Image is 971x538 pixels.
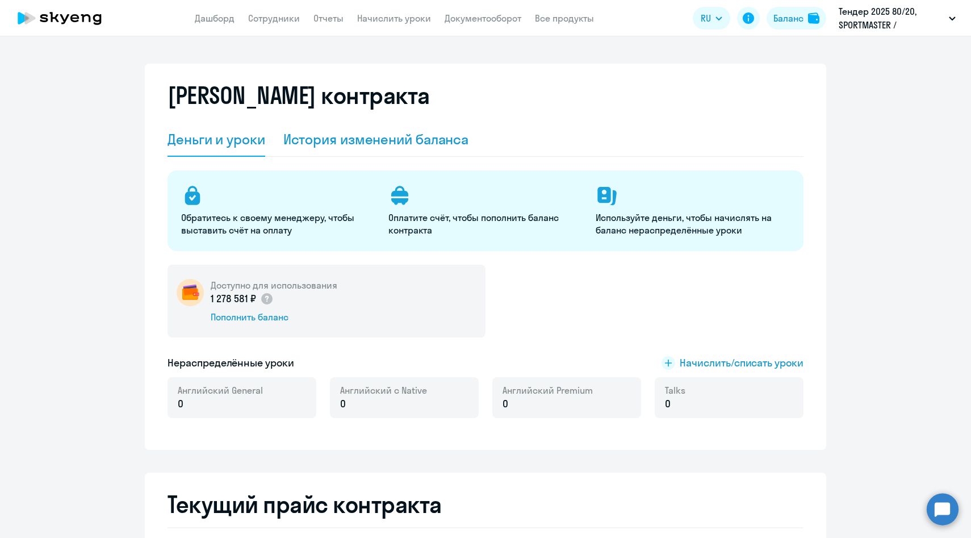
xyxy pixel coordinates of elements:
img: wallet-circle.png [177,279,204,306]
span: 0 [340,397,346,411]
span: Английский с Native [340,384,427,397]
div: Пополнить баланс [211,311,337,323]
a: Все продукты [535,12,594,24]
p: 1 278 581 ₽ [211,291,274,306]
button: Тендер 2025 80/20, SPORTMASTER / Спортмастер [833,5,961,32]
h2: [PERSON_NAME] контракта [168,82,430,109]
span: 0 [503,397,508,411]
span: Talks [665,384,685,397]
span: 0 [665,397,671,411]
div: Баланс [773,11,803,25]
p: Тендер 2025 80/20, SPORTMASTER / Спортмастер [839,5,944,32]
img: balance [808,12,819,24]
span: 0 [178,397,183,411]
span: Начислить/списать уроки [680,356,803,370]
h5: Доступно для использования [211,279,337,291]
div: Деньги и уроки [168,130,265,148]
a: Начислить уроки [357,12,431,24]
a: Отчеты [313,12,344,24]
a: Сотрудники [248,12,300,24]
a: Документооборот [445,12,521,24]
button: RU [693,7,730,30]
p: Используйте деньги, чтобы начислять на баланс нераспределённые уроки [596,211,789,236]
p: Обратитесь к своему менеджеру, чтобы выставить счёт на оплату [181,211,375,236]
h2: Текущий прайс контракта [168,491,803,518]
div: История изменений баланса [283,130,469,148]
span: RU [701,11,711,25]
p: Оплатите счёт, чтобы пополнить баланс контракта [388,211,582,236]
span: Английский General [178,384,263,397]
span: Английский Premium [503,384,593,397]
a: Дашборд [195,12,235,24]
h5: Нераспределённые уроки [168,356,294,370]
button: Балансbalance [767,7,826,30]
